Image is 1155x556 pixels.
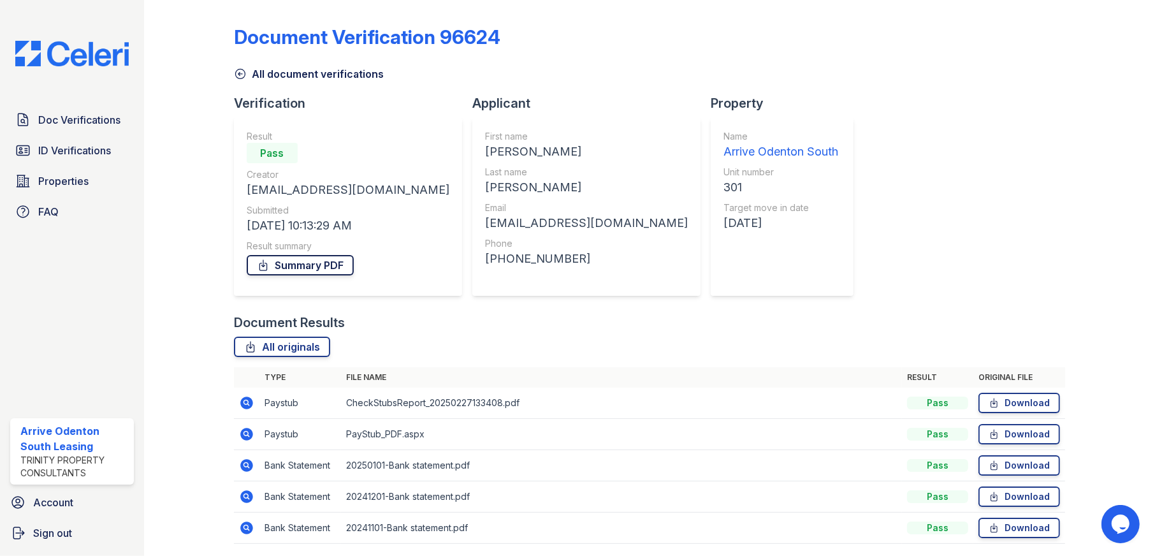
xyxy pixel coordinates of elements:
[472,94,711,112] div: Applicant
[5,520,139,546] a: Sign out
[10,107,134,133] a: Doc Verifications
[723,143,838,161] div: Arrive Odenton South
[907,428,968,441] div: Pass
[234,314,345,332] div: Document Results
[247,204,449,217] div: Submitted
[723,166,838,179] div: Unit number
[1101,505,1142,543] iframe: chat widget
[234,66,384,82] a: All document verifications
[247,217,449,235] div: [DATE] 10:13:29 AM
[247,181,449,199] div: [EMAIL_ADDRESS][DOMAIN_NAME]
[259,367,341,388] th: Type
[20,454,129,479] div: Trinity Property Consultants
[485,179,688,196] div: [PERSON_NAME]
[247,168,449,181] div: Creator
[723,130,838,143] div: Name
[723,130,838,161] a: Name Arrive Odenton South
[341,513,903,544] td: 20241101-Bank statement.pdf
[10,199,134,224] a: FAQ
[711,94,864,112] div: Property
[485,201,688,214] div: Email
[978,518,1060,538] a: Download
[723,179,838,196] div: 301
[341,388,903,419] td: CheckStubsReport_20250227133408.pdf
[259,388,341,419] td: Paystub
[485,130,688,143] div: First name
[485,214,688,232] div: [EMAIL_ADDRESS][DOMAIN_NAME]
[723,214,838,232] div: [DATE]
[38,173,89,189] span: Properties
[978,486,1060,507] a: Download
[341,367,903,388] th: File name
[38,112,120,128] span: Doc Verifications
[234,26,500,48] div: Document Verification 96624
[978,424,1060,444] a: Download
[5,41,139,66] img: CE_Logo_Blue-a8612792a0a2168367f1c8372b55b34899dd931a85d93a1a3d3e32e68fde9ad4.png
[247,255,354,275] a: Summary PDF
[902,367,973,388] th: Result
[259,513,341,544] td: Bank Statement
[485,237,688,250] div: Phone
[907,459,968,472] div: Pass
[33,495,73,510] span: Account
[247,143,298,163] div: Pass
[723,201,838,214] div: Target move in date
[234,94,472,112] div: Verification
[247,240,449,252] div: Result summary
[247,130,449,143] div: Result
[20,423,129,454] div: Arrive Odenton South Leasing
[5,490,139,515] a: Account
[341,419,903,450] td: PayStub_PDF.aspx
[259,450,341,481] td: Bank Statement
[978,455,1060,476] a: Download
[33,525,72,541] span: Sign out
[907,397,968,409] div: Pass
[259,481,341,513] td: Bank Statement
[234,337,330,357] a: All originals
[485,250,688,268] div: [PHONE_NUMBER]
[485,166,688,179] div: Last name
[10,138,134,163] a: ID Verifications
[907,522,968,534] div: Pass
[10,168,134,194] a: Properties
[485,143,688,161] div: [PERSON_NAME]
[259,419,341,450] td: Paystub
[38,204,59,219] span: FAQ
[341,481,903,513] td: 20241201-Bank statement.pdf
[978,393,1060,413] a: Download
[38,143,111,158] span: ID Verifications
[973,367,1065,388] th: Original file
[341,450,903,481] td: 20250101-Bank statement.pdf
[907,490,968,503] div: Pass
